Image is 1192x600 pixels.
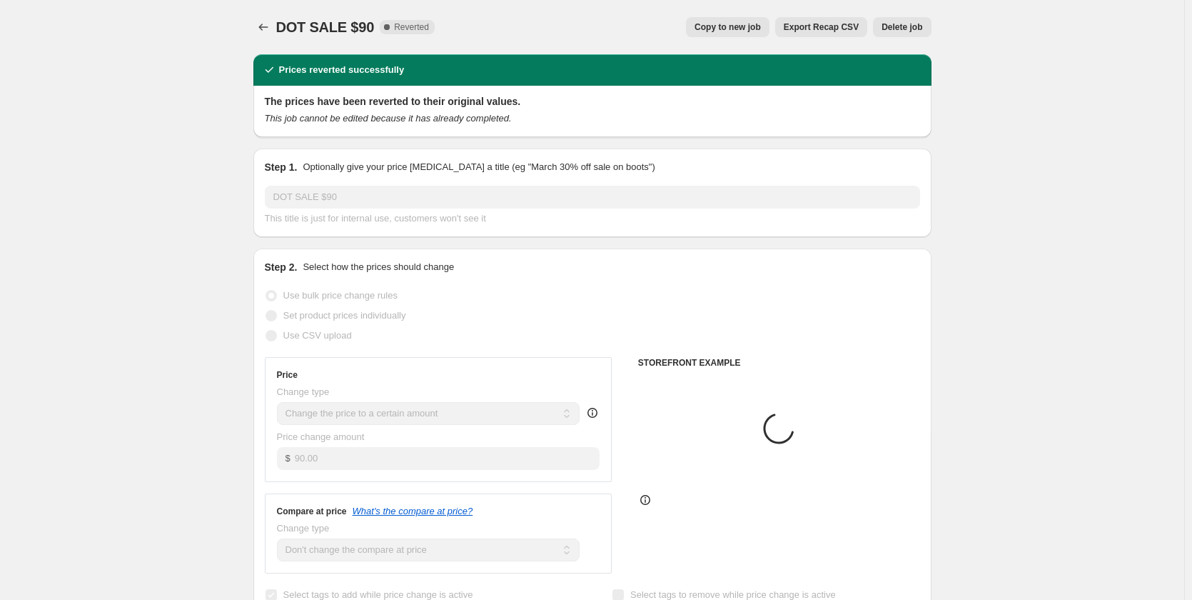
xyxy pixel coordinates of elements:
span: Select tags to add while price change is active [283,589,473,600]
span: Change type [277,386,330,397]
div: help [585,406,600,420]
h6: STOREFRONT EXAMPLE [638,357,920,369]
i: This job cannot be edited because it has already completed. [265,113,512,124]
h3: Compare at price [277,506,347,517]
h2: Step 2. [265,260,298,274]
button: Delete job [873,17,931,37]
span: Delete job [882,21,922,33]
button: Price change jobs [253,17,273,37]
span: DOT SALE $90 [276,19,375,35]
p: Optionally give your price [MEDICAL_DATA] a title (eg "March 30% off sale on boots") [303,160,655,174]
button: Export Recap CSV [775,17,867,37]
h3: Price [277,369,298,381]
button: What's the compare at price? [353,506,473,516]
p: Select how the prices should change [303,260,454,274]
h2: Prices reverted successfully [279,63,405,77]
span: Set product prices individually [283,310,406,321]
span: Reverted [394,21,429,33]
span: Export Recap CSV [784,21,859,33]
input: 80.00 [295,447,600,470]
span: Change type [277,523,330,534]
span: Use bulk price change rules [283,290,398,301]
input: 30% off holiday sale [265,186,920,209]
span: $ [286,453,291,464]
h2: Step 1. [265,160,298,174]
h2: The prices have been reverted to their original values. [265,94,920,109]
span: Copy to new job [695,21,761,33]
span: Price change amount [277,431,365,442]
span: This title is just for internal use, customers won't see it [265,213,486,224]
span: Select tags to remove while price change is active [630,589,836,600]
button: Copy to new job [686,17,769,37]
span: Use CSV upload [283,330,352,341]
